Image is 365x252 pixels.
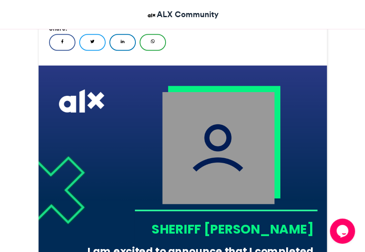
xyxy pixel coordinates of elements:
a: ALX Community [146,8,219,21]
iframe: chat widget [330,219,357,244]
img: user_filled.png [162,92,274,204]
div: Sheriff [PERSON_NAME] [134,220,313,238]
img: ALX Community [146,10,157,21]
